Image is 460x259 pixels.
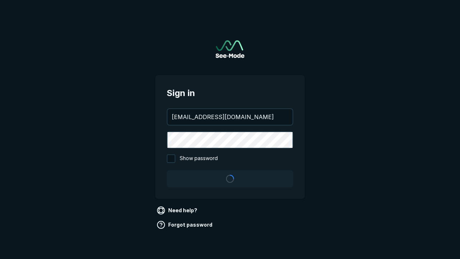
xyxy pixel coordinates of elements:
span: Show password [180,154,218,163]
a: Forgot password [155,219,215,231]
span: Sign in [167,87,293,100]
a: Need help? [155,205,200,216]
input: your@email.com [167,109,293,125]
a: Go to sign in [216,40,244,58]
img: See-Mode Logo [216,40,244,58]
